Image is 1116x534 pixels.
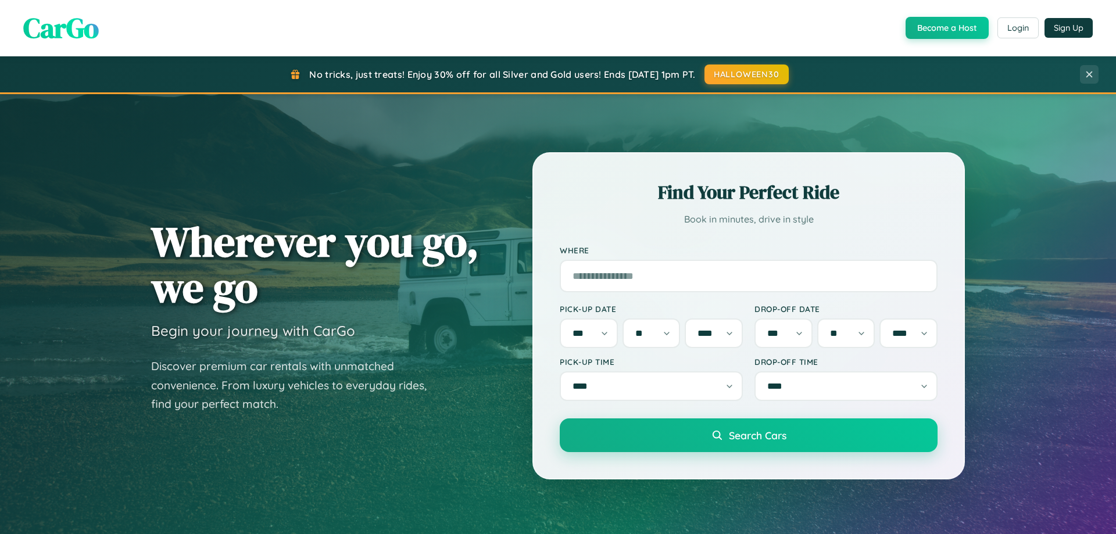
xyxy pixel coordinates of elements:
[754,357,938,367] label: Drop-off Time
[309,69,695,80] span: No tricks, just treats! Enjoy 30% off for all Silver and Gold users! Ends [DATE] 1pm PT.
[23,9,99,47] span: CarGo
[560,180,938,205] h2: Find Your Perfect Ride
[997,17,1039,38] button: Login
[560,211,938,228] p: Book in minutes, drive in style
[906,17,989,39] button: Become a Host
[729,429,786,442] span: Search Cars
[754,304,938,314] label: Drop-off Date
[560,245,938,255] label: Where
[151,322,355,339] h3: Begin your journey with CarGo
[560,418,938,452] button: Search Cars
[1045,18,1093,38] button: Sign Up
[560,357,743,367] label: Pick-up Time
[704,64,789,84] button: HALLOWEEN30
[560,304,743,314] label: Pick-up Date
[151,357,442,414] p: Discover premium car rentals with unmatched convenience. From luxury vehicles to everyday rides, ...
[151,218,479,310] h1: Wherever you go, we go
